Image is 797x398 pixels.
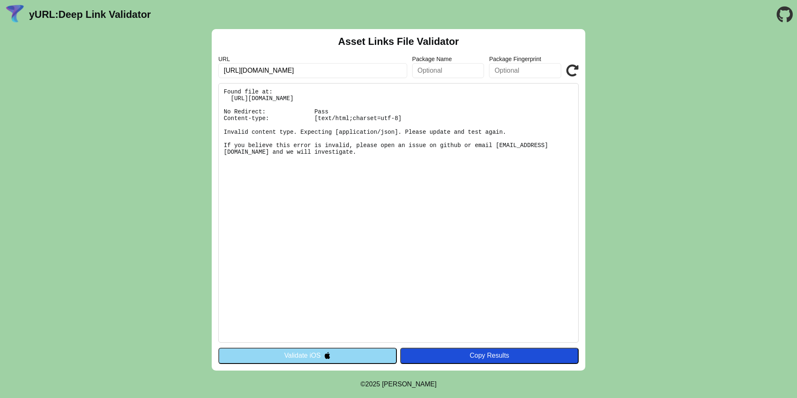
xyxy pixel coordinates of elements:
input: Required [218,63,407,78]
img: yURL Logo [4,4,26,25]
label: Package Name [412,56,484,62]
footer: © [360,371,436,398]
a: yURL:Deep Link Validator [29,9,151,20]
label: URL [218,56,407,62]
input: Optional [412,63,484,78]
div: Copy Results [404,352,575,359]
input: Optional [489,63,561,78]
h2: Asset Links File Validator [338,36,459,47]
span: 2025 [365,381,380,388]
button: Validate iOS [218,348,397,364]
label: Package Fingerprint [489,56,561,62]
img: appleIcon.svg [324,352,331,359]
a: Michael Ibragimchayev's Personal Site [382,381,437,388]
button: Copy Results [400,348,579,364]
pre: Found file at: [URL][DOMAIN_NAME] No Redirect: Pass Content-type: [text/html;charset=utf-8] Inval... [218,83,579,343]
